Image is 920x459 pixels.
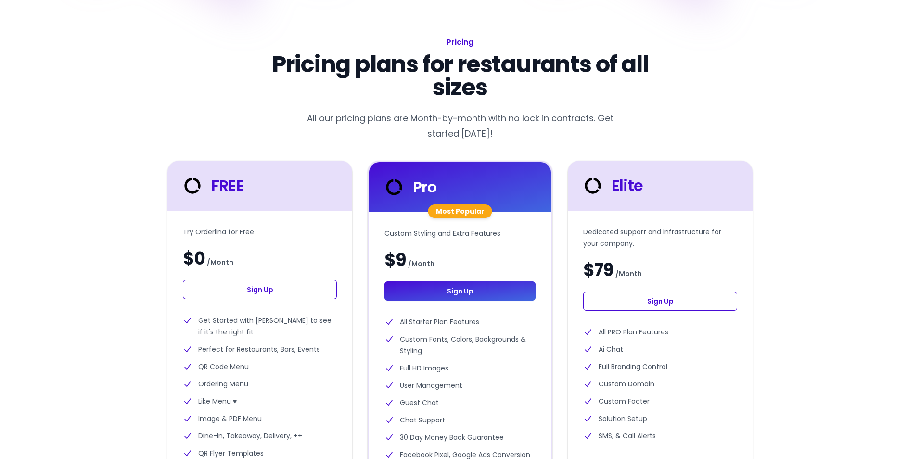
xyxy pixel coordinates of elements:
p: Custom Styling and Extra Features [384,228,536,239]
li: 30 Day Money Back Guarantee [384,432,536,443]
li: Get Started with [PERSON_NAME] to see if it's the right fit [183,315,337,338]
div: FREE [181,174,244,197]
div: Pro [383,176,437,199]
span: $0 [183,249,205,268]
span: $9 [384,251,406,270]
li: Chat Support [384,414,536,426]
li: QR Code Menu [183,361,337,372]
div: Elite [581,174,643,197]
p: All our pricing plans are Month-by-month with no lock in contracts. Get started [DATE]! [298,111,622,141]
a: Sign Up [583,292,737,311]
li: SMS, & Call Alerts [583,430,737,442]
p: Try Orderlina for Free [183,226,337,238]
li: Like Menu ♥ [183,395,337,407]
li: All Starter Plan Features [384,316,536,328]
li: Custom Fonts, Colors, Backgrounds & Styling [384,333,536,357]
li: Ai Chat [583,344,737,355]
li: QR Flyer Templates [183,447,337,459]
li: Dine-In, Takeaway, Delivery, ++ [183,430,337,442]
a: Sign Up [384,281,536,301]
li: Perfect for Restaurants, Bars, Events [183,344,337,355]
li: Custom Footer [583,395,737,407]
li: All PRO Plan Features [583,326,737,338]
div: Most Popular [428,204,492,218]
h1: Pricing [244,36,676,49]
li: Full Branding Control [583,361,737,372]
li: Guest Chat [384,397,536,408]
p: Pricing plans for restaurants of all sizes [244,53,676,99]
li: Custom Domain [583,378,737,390]
li: Ordering Menu [183,378,337,390]
li: Solution Setup [583,413,737,424]
span: $79 [583,261,613,280]
li: Full HD Images [384,362,536,374]
span: / Month [615,268,642,280]
span: / Month [408,258,434,269]
p: Dedicated support and infrastructure for your company. [583,226,737,249]
li: Image & PDF Menu [183,413,337,424]
li: User Management [384,380,536,391]
a: Sign Up [183,280,337,299]
span: / Month [207,256,233,268]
